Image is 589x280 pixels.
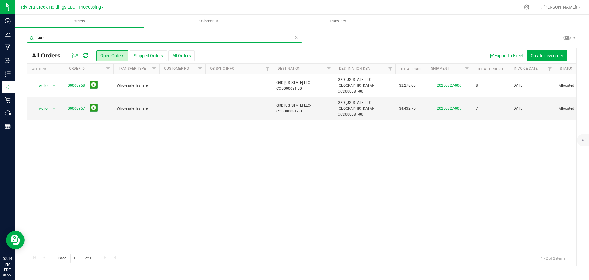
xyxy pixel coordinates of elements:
[513,106,523,112] span: [DATE]
[144,15,273,28] a: Shipments
[70,254,81,263] input: 1
[5,44,11,50] inline-svg: Manufacturing
[69,66,85,71] a: Order ID
[118,66,146,71] a: Transfer Type
[15,15,144,28] a: Orders
[276,80,330,92] span: GRD [US_STATE] LLC-CCD000081-00
[338,77,392,95] span: GRD [US_STATE] LLC-[GEOGRAPHIC_DATA]-CCD000081-00
[33,81,50,90] span: Action
[537,5,577,10] span: Hi, [PERSON_NAME]!
[130,50,167,61] button: Shipped Orders
[3,273,12,277] p: 08/27
[294,34,299,41] span: Clear
[5,97,11,103] inline-svg: Retail
[27,34,302,43] input: Search Order ID, Destination, Customer PO...
[3,256,12,273] p: 02:14 PM EDT
[68,83,85,89] a: 00008958
[5,18,11,24] inline-svg: Dashboard
[191,18,226,24] span: Shipments
[50,81,58,90] span: select
[195,64,205,74] a: Filter
[5,31,11,37] inline-svg: Analytics
[65,18,94,24] span: Orders
[437,83,461,88] a: 20250827-006
[400,67,422,71] a: Total Price
[527,50,567,61] button: Create new order
[476,83,478,89] span: 8
[523,4,530,10] div: Manage settings
[513,83,523,89] span: [DATE]
[385,64,395,74] a: Filter
[263,64,273,74] a: Filter
[321,18,354,24] span: Transfers
[32,67,62,71] div: Actions
[96,50,128,61] button: Open Orders
[168,50,195,61] button: All Orders
[103,64,113,74] a: Filter
[50,104,58,113] span: select
[437,106,461,111] a: 20250827-005
[462,64,472,74] a: Filter
[32,52,67,59] span: All Orders
[6,231,25,249] iframe: Resource center
[5,57,11,64] inline-svg: Inbound
[149,64,159,74] a: Filter
[545,64,555,74] a: Filter
[68,106,85,112] a: 00008957
[324,64,334,74] a: Filter
[536,254,570,263] span: 1 - 2 of 2 items
[52,254,97,263] span: Page of 1
[33,104,50,113] span: Action
[476,106,478,112] span: 7
[338,100,392,118] span: GRD [US_STATE] LLC-[GEOGRAPHIC_DATA]-CCD000081-00
[117,106,156,112] span: Wholesale Transfer
[21,5,101,10] span: Riviera Creek Holdings LLC - Processing
[514,66,538,71] a: Invoice Date
[164,66,189,71] a: Customer PO
[5,71,11,77] inline-svg: Inventory
[276,103,330,114] span: GRD [US_STATE] LLC-CCD000081-00
[431,66,449,71] a: Shipment
[5,124,11,130] inline-svg: Reports
[486,50,527,61] button: Export to Excel
[5,84,11,90] inline-svg: Outbound
[339,66,370,71] a: Destination DBA
[273,15,402,28] a: Transfers
[278,66,301,71] a: Destination
[117,83,156,89] span: Wholesale Transfer
[399,106,416,112] span: $4,432.75
[399,83,416,89] span: $2,278.00
[210,66,234,71] a: QB Sync Info
[5,110,11,116] inline-svg: Call Center
[560,66,573,71] a: Status
[477,67,510,71] a: Total Orderlines
[531,53,563,58] span: Create new order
